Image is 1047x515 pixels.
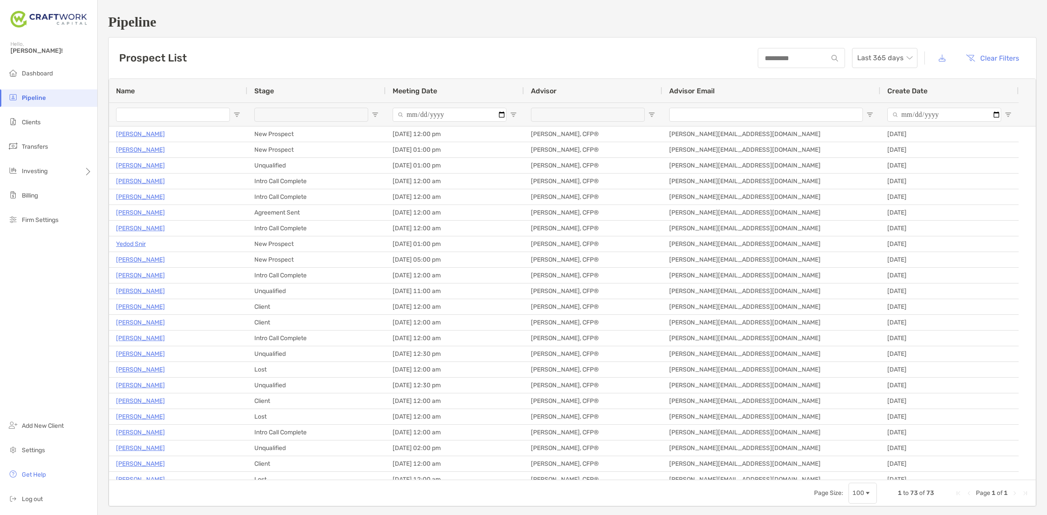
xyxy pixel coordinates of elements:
[116,427,165,438] a: [PERSON_NAME]
[1022,490,1029,497] div: Last Page
[247,440,386,456] div: Unqualified
[386,472,524,487] div: [DATE] 12:00 am
[992,489,996,497] span: 1
[662,142,880,157] div: [PERSON_NAME][EMAIL_ADDRESS][DOMAIN_NAME]
[524,142,662,157] div: [PERSON_NAME], CFP®
[233,111,240,118] button: Open Filter Menu
[880,174,1019,189] div: [DATE]
[662,346,880,362] div: [PERSON_NAME][EMAIL_ADDRESS][DOMAIN_NAME]
[116,191,165,202] p: [PERSON_NAME]
[119,52,187,64] h3: Prospect List
[524,268,662,283] div: [PERSON_NAME], CFP®
[247,236,386,252] div: New Prospect
[662,440,880,456] div: [PERSON_NAME][EMAIL_ADDRESS][DOMAIN_NAME]
[116,301,165,312] a: [PERSON_NAME]
[880,126,1019,142] div: [DATE]
[116,129,165,140] a: [PERSON_NAME]
[1004,489,1008,497] span: 1
[386,331,524,346] div: [DATE] 12:00 am
[386,252,524,267] div: [DATE] 05:00 pm
[22,495,43,503] span: Log out
[662,189,880,205] div: [PERSON_NAME][EMAIL_ADDRESS][DOMAIN_NAME]
[880,440,1019,456] div: [DATE]
[386,409,524,424] div: [DATE] 12:00 am
[116,207,165,218] p: [PERSON_NAME]
[386,221,524,236] div: [DATE] 12:00 am
[919,489,925,497] span: of
[247,174,386,189] div: Intro Call Complete
[247,409,386,424] div: Lost
[524,425,662,440] div: [PERSON_NAME], CFP®
[662,236,880,252] div: [PERSON_NAME][EMAIL_ADDRESS][DOMAIN_NAME]
[831,55,838,61] img: input icon
[116,270,165,281] a: [PERSON_NAME]
[386,440,524,456] div: [DATE] 02:00 pm
[662,425,880,440] div: [PERSON_NAME][EMAIL_ADDRESS][DOMAIN_NAME]
[386,236,524,252] div: [DATE] 01:00 pm
[524,346,662,362] div: [PERSON_NAME], CFP®
[386,456,524,471] div: [DATE] 12:00 am
[524,409,662,424] div: [PERSON_NAME], CFP®
[8,141,18,151] img: transfers icon
[8,469,18,479] img: get-help icon
[524,315,662,330] div: [PERSON_NAME], CFP®
[880,189,1019,205] div: [DATE]
[852,489,864,497] div: 100
[116,458,165,469] p: [PERSON_NAME]
[116,286,165,297] p: [PERSON_NAME]
[247,205,386,220] div: Agreement Sent
[662,158,880,173] div: [PERSON_NAME][EMAIL_ADDRESS][DOMAIN_NAME]
[116,160,165,171] a: [PERSON_NAME]
[524,378,662,393] div: [PERSON_NAME], CFP®
[524,299,662,314] div: [PERSON_NAME], CFP®
[116,333,165,344] p: [PERSON_NAME]
[116,396,165,406] p: [PERSON_NAME]
[524,283,662,299] div: [PERSON_NAME], CFP®
[8,165,18,176] img: investing icon
[524,205,662,220] div: [PERSON_NAME], CFP®
[247,252,386,267] div: New Prospect
[247,299,386,314] div: Client
[116,254,165,265] a: [PERSON_NAME]
[8,92,18,102] img: pipeline icon
[247,331,386,346] div: Intro Call Complete
[116,317,165,328] a: [PERSON_NAME]
[10,47,92,55] span: [PERSON_NAME]!
[880,409,1019,424] div: [DATE]
[662,299,880,314] div: [PERSON_NAME][EMAIL_ADDRESS][DOMAIN_NAME]
[386,158,524,173] div: [DATE] 01:00 pm
[903,489,909,497] span: to
[662,126,880,142] div: [PERSON_NAME][EMAIL_ADDRESS][DOMAIN_NAME]
[386,283,524,299] div: [DATE] 11:00 am
[116,239,146,249] a: Yedod Snir
[880,393,1019,409] div: [DATE]
[880,299,1019,314] div: [DATE]
[22,167,48,175] span: Investing
[8,190,18,200] img: billing icon
[814,489,843,497] div: Page Size:
[887,108,1001,122] input: Create Date Filter Input
[662,378,880,393] div: [PERSON_NAME][EMAIL_ADDRESS][DOMAIN_NAME]
[247,189,386,205] div: Intro Call Complete
[662,315,880,330] div: [PERSON_NAME][EMAIL_ADDRESS][DOMAIN_NAME]
[372,111,379,118] button: Open Filter Menu
[880,142,1019,157] div: [DATE]
[8,493,18,504] img: logout icon
[648,111,655,118] button: Open Filter Menu
[531,87,557,95] span: Advisor
[662,205,880,220] div: [PERSON_NAME][EMAIL_ADDRESS][DOMAIN_NAME]
[880,268,1019,283] div: [DATE]
[880,456,1019,471] div: [DATE]
[247,283,386,299] div: Unqualified
[880,236,1019,252] div: [DATE]
[116,144,165,155] p: [PERSON_NAME]
[247,393,386,409] div: Client
[662,221,880,236] div: [PERSON_NAME][EMAIL_ADDRESS][DOMAIN_NAME]
[880,205,1019,220] div: [DATE]
[880,158,1019,173] div: [DATE]
[116,176,165,187] a: [PERSON_NAME]
[22,216,58,224] span: Firm Settings
[386,393,524,409] div: [DATE] 12:00 am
